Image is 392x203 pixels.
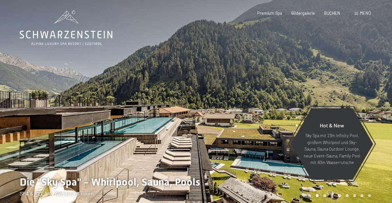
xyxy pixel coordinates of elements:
[291,10,315,16] a: Bildergalerie
[303,132,361,166] p: Sky Spa mit 23m Infinity Pool, großem Whirlpool und Sky-Sauna, Sauna Outdoor Lounge, neue Event-S...
[257,10,282,16] a: Premium Spa
[346,194,349,197] div: Carousel Page 5
[323,194,326,197] div: Carousel Page 2
[338,194,341,197] div: Carousel Page 4
[316,194,319,197] div: Carousel Page 1 (Current Slide)
[320,122,344,128] span: Hot & New
[324,10,340,16] a: BUCHEN
[353,194,356,197] div: Carousel Page 6
[314,194,371,197] div: Carousel Pagination
[361,194,363,197] div: Carousel Page 7
[331,194,334,197] div: Carousel Page 3
[368,194,371,197] div: Carousel Page 8
[290,108,374,180] a: Hot & New Sky Spa mit 23m Infinity Pool, großem Whirlpool und Sky-Sauna, Sauna Outdoor Lounge, ne...
[360,10,371,16] span: Menü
